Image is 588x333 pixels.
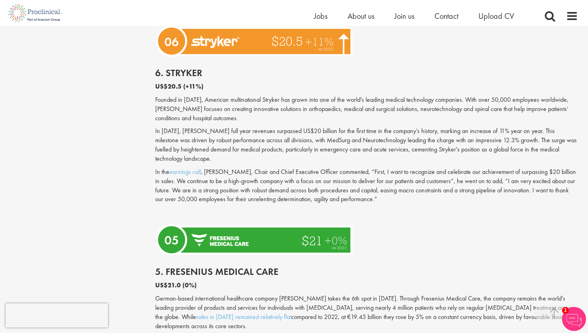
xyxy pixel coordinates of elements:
h2: 5. Fresenius Medical Care [155,266,578,277]
span: 1 [562,307,569,314]
a: Join us [394,11,414,21]
p: In the , [PERSON_NAME], Chair and Chief Executive Officer commented, “First, I want to recognize ... [155,168,578,204]
b: US$21.0 (0%) [155,281,197,289]
p: Founded in [DATE], American multinational Stryker has grown into one of the world's leading medic... [155,95,578,123]
a: About us [348,11,374,21]
iframe: reCAPTCHA [6,303,108,327]
p: In [DATE], [PERSON_NAME] full year revenues surpassed US$20 billion for the first time in the com... [155,127,578,163]
h2: 6. Stryker [155,68,578,78]
img: Chatbot [562,307,586,331]
a: Contact [434,11,458,21]
a: Upload CV [478,11,514,21]
p: German-based international healthcare company [PERSON_NAME] takes the 6th spot in [DATE]. Through... [155,294,578,331]
a: Jobs [314,11,328,21]
a: earnings call [169,168,201,176]
b: US$20.5 (+11%) [155,82,204,91]
a: sales in [DATE] remained relatively flat [196,313,291,321]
